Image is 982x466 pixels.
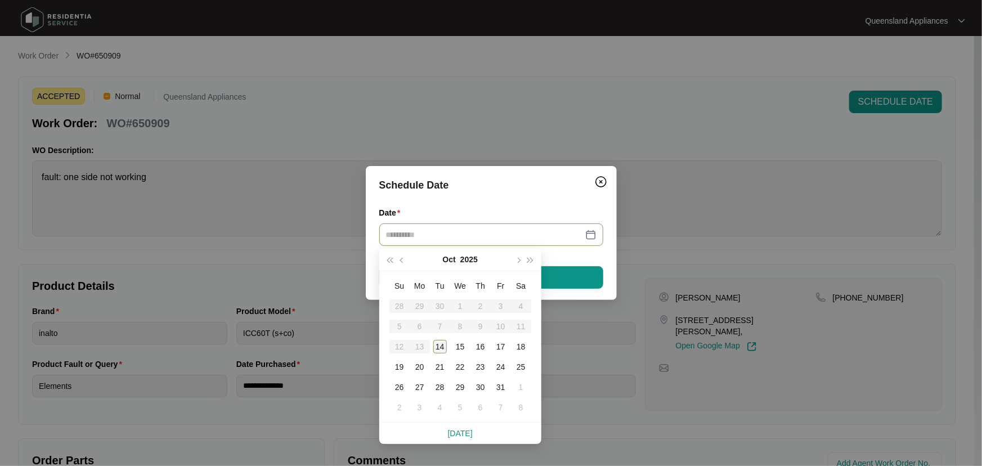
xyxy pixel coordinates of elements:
div: 7 [494,401,508,414]
td: 2025-11-05 [450,397,470,418]
td: 2025-10-23 [470,357,491,377]
td: 2025-10-29 [450,377,470,397]
div: 23 [474,360,487,374]
td: 2025-10-14 [430,337,450,357]
div: 28 [433,380,447,394]
div: 1 [514,380,528,394]
div: 14 [433,340,447,353]
td: 2025-10-17 [491,337,511,357]
td: 2025-10-21 [430,357,450,377]
td: 2025-10-22 [450,357,470,377]
div: 8 [514,401,528,414]
div: 16 [474,340,487,353]
div: 3 [413,401,427,414]
td: 2025-11-04 [430,397,450,418]
input: Date [386,228,583,241]
td: 2025-10-24 [491,357,511,377]
td: 2025-10-27 [410,377,430,397]
div: 20 [413,360,427,374]
div: 17 [494,340,508,353]
div: 21 [433,360,447,374]
td: 2025-11-07 [491,397,511,418]
td: 2025-10-30 [470,377,491,397]
div: 27 [413,380,427,394]
td: 2025-10-26 [389,377,410,397]
button: Oct [442,248,455,271]
td: 2025-11-08 [511,397,531,418]
div: 4 [433,401,447,414]
td: 2025-10-19 [389,357,410,377]
div: 31 [494,380,508,394]
div: 15 [454,340,467,353]
td: 2025-10-31 [491,377,511,397]
td: 2025-11-01 [511,377,531,397]
button: 2025 [460,248,478,271]
label: Date [379,207,405,218]
td: 2025-10-16 [470,337,491,357]
th: Mo [410,276,430,296]
th: Sa [511,276,531,296]
td: 2025-10-25 [511,357,531,377]
div: 5 [454,401,467,414]
div: 22 [454,360,467,374]
div: 25 [514,360,528,374]
th: Th [470,276,491,296]
div: 30 [474,380,487,394]
th: We [450,276,470,296]
td: 2025-10-20 [410,357,430,377]
th: Tu [430,276,450,296]
div: 6 [474,401,487,414]
td: 2025-11-02 [389,397,410,418]
th: Fr [491,276,511,296]
img: closeCircle [594,175,608,189]
div: 19 [393,360,406,374]
div: 29 [454,380,467,394]
div: 24 [494,360,508,374]
a: [DATE] [448,429,473,438]
button: Close [592,173,610,191]
th: Su [389,276,410,296]
div: Schedule Date [379,177,603,193]
td: 2025-11-03 [410,397,430,418]
td: 2025-10-28 [430,377,450,397]
td: 2025-11-06 [470,397,491,418]
div: 26 [393,380,406,394]
div: 2 [393,401,406,414]
td: 2025-10-15 [450,337,470,357]
td: 2025-10-18 [511,337,531,357]
div: 18 [514,340,528,353]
